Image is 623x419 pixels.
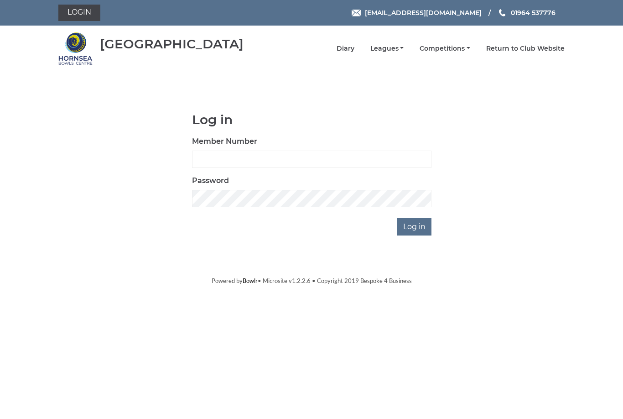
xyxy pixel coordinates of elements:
img: Phone us [499,9,505,16]
img: Hornsea Bowls Centre [58,31,93,66]
a: Bowlr [243,277,258,284]
input: Log in [397,218,431,236]
h1: Log in [192,113,431,127]
span: [EMAIL_ADDRESS][DOMAIN_NAME] [365,9,482,17]
a: Leagues [370,44,404,53]
a: Login [58,5,100,21]
a: Return to Club Website [486,44,565,53]
a: Diary [337,44,354,53]
label: Member Number [192,136,257,147]
span: 01964 537776 [511,9,556,17]
div: [GEOGRAPHIC_DATA] [100,37,244,51]
a: Competitions [420,44,470,53]
a: Email [EMAIL_ADDRESS][DOMAIN_NAME] [352,8,482,18]
img: Email [352,10,361,16]
a: Phone us 01964 537776 [498,8,556,18]
label: Password [192,175,229,186]
span: Powered by • Microsite v1.2.2.6 • Copyright 2019 Bespoke 4 Business [212,277,412,284]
